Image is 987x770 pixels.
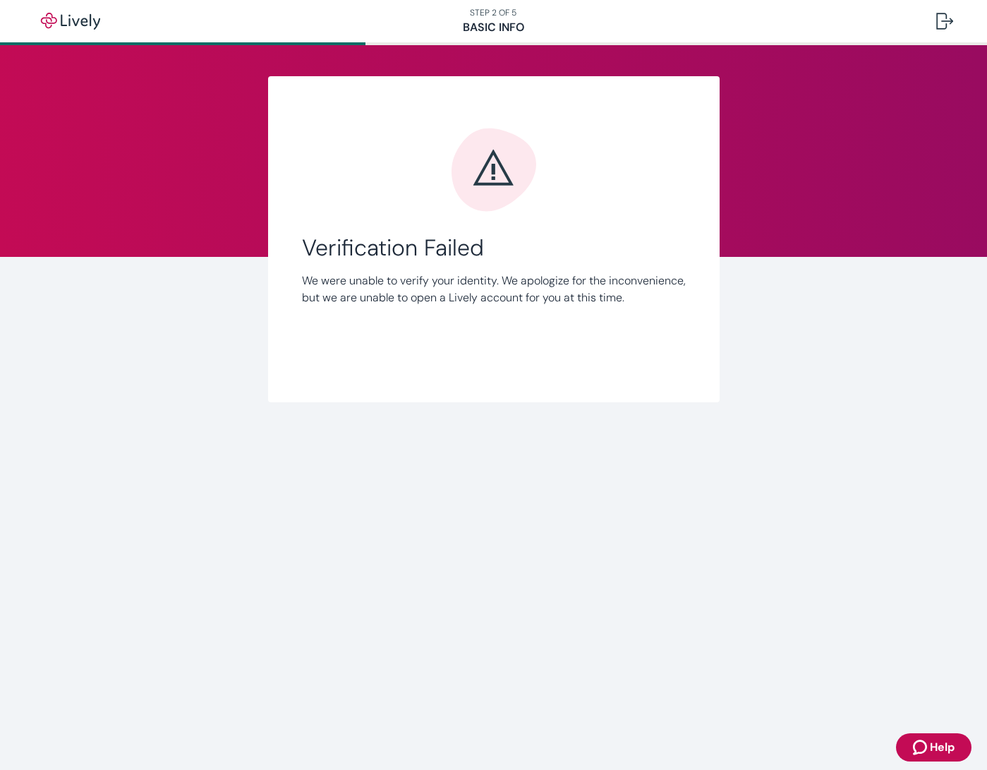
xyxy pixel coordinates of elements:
button: Zendesk support iconHelp [896,733,971,762]
span: Help [930,739,955,756]
img: Lively [31,13,110,30]
svg: Zendesk support icon [913,739,930,756]
span: Verification Failed [302,234,686,261]
svg: Error icon [452,127,536,212]
button: Log out [925,4,964,38]
p: We were unable to verify your identity. We apologize for the inconvenience, but we are unable to ... [302,272,686,306]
